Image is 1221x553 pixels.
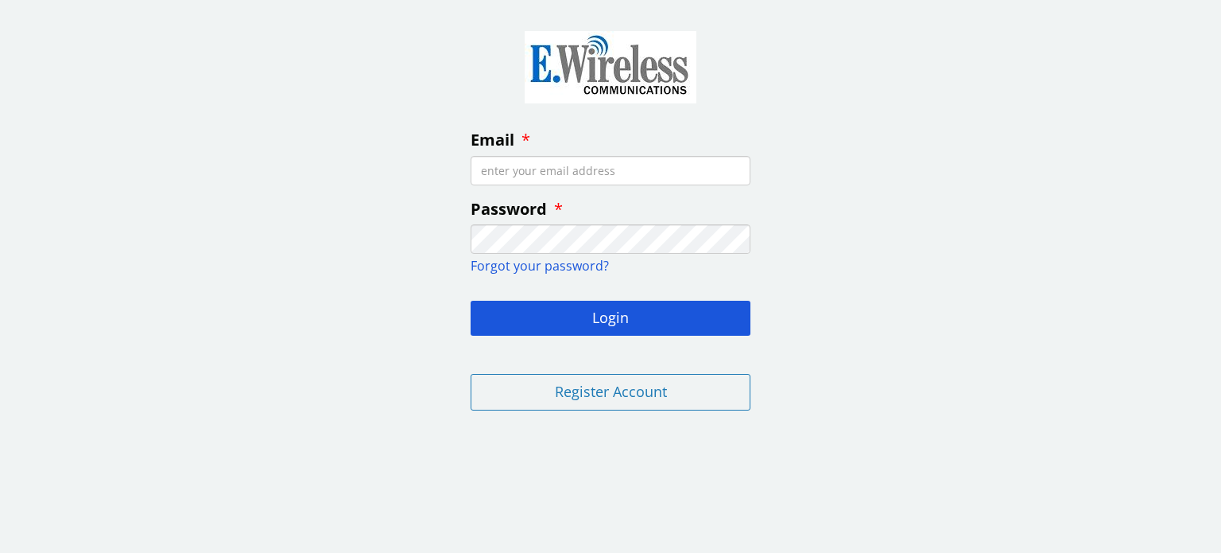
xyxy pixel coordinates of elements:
span: Password [471,198,547,220]
input: enter your email address [471,156,750,185]
a: Forgot your password? [471,257,609,275]
span: Email [471,129,514,150]
button: Register Account [471,374,750,411]
button: Login [471,301,750,336]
